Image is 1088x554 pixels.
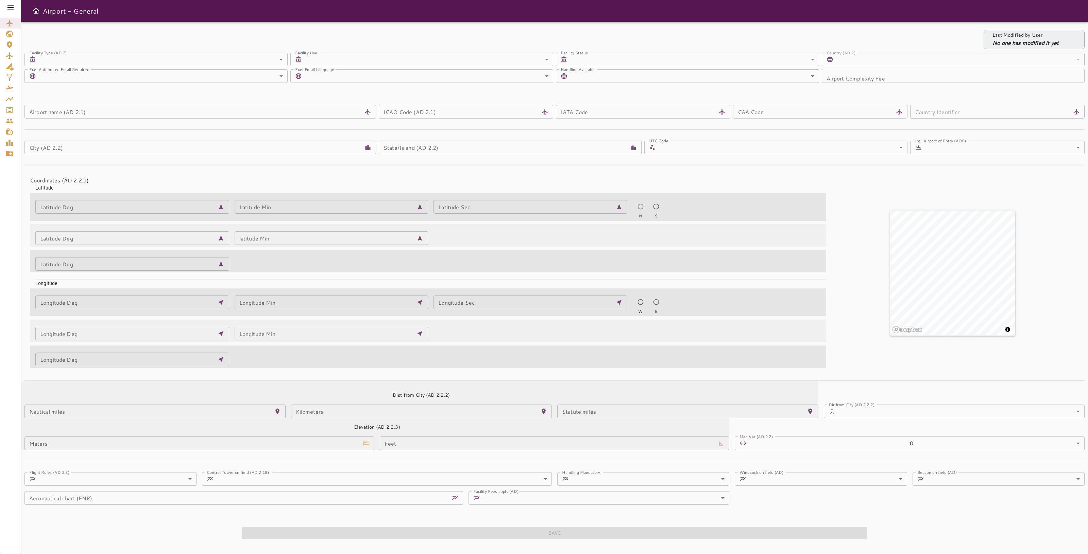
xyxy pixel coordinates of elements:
label: Dir from City (AD 2.2.2) [829,401,874,407]
label: Facility Fees apply (AD) [473,488,518,494]
p: Last Modified by User [992,32,1059,39]
button: Toggle attribution [1004,325,1012,334]
p: No one has modified it yet [992,39,1059,47]
label: Control Tower on field (AD 2.18) [207,469,269,475]
label: UTC Code [649,138,668,143]
span: W [638,308,643,315]
label: Facility Status [561,50,588,55]
label: Handling Mandatory [562,469,600,475]
label: Facility Use [295,50,317,55]
label: Handling Available [561,66,596,72]
a: Mapbox logo [892,326,922,334]
span: S [655,213,658,219]
label: Fuel Email Language [295,66,334,72]
div: 0 [749,436,1085,450]
label: Mag Var (AD 2.2) [739,433,773,439]
span: E [655,308,658,315]
div: Longitude [30,274,826,287]
label: Country (AD 2) [827,50,856,55]
canvas: Map [890,211,1015,336]
label: Fuel Automated Email Required [29,66,89,72]
label: Intl. Airport of Entry (AOE) [915,138,966,143]
h6: Elevation (AD 2.2.3) [354,424,400,431]
h4: Coordinates (AD 2.2.1) [30,176,821,184]
div: Latitude [30,179,826,191]
div: ​ [924,141,1085,154]
button: Open drawer [29,4,43,18]
label: Flight Rules (AD 2.2) [29,469,70,475]
label: Facility Type (AD 2) [29,50,67,55]
h6: Dist from City (AD 2.2.2) [393,392,450,399]
span: N [639,213,642,219]
label: Beacon on field (AD) [917,469,957,475]
label: Windsock on field (AD) [739,469,784,475]
h6: Airport - General [43,5,99,16]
